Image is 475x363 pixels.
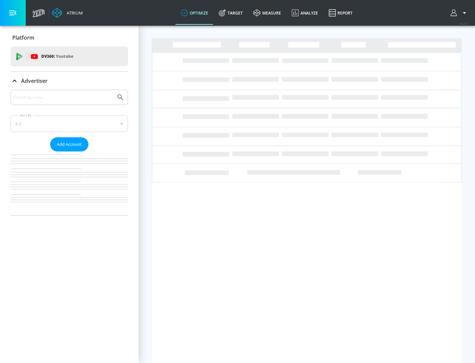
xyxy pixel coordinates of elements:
a: Target [213,1,248,25]
div: A-Z [11,115,128,132]
label: Sort By [19,113,33,117]
a: Report [323,1,358,25]
input: Search by name [13,93,113,102]
a: Analyze [286,1,323,25]
div: Platform [11,28,128,47]
p: Advertiser [21,77,47,84]
div: DV360: Youtube [11,47,128,66]
p: Platform [12,34,34,41]
div: Advertiser [11,72,128,90]
button: Add Account [50,137,88,151]
span: v 4.25.2 [459,22,468,25]
a: Atrium [52,8,83,18]
p: Youtube [56,53,73,60]
span: Add Account [57,141,82,148]
div: Atrium [64,10,83,16]
p: DV360: [41,53,73,60]
a: measure [248,1,286,25]
a: optimize [175,1,213,25]
div: Advertiser [11,90,128,215]
nav: list of Advertiser [11,151,128,215]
